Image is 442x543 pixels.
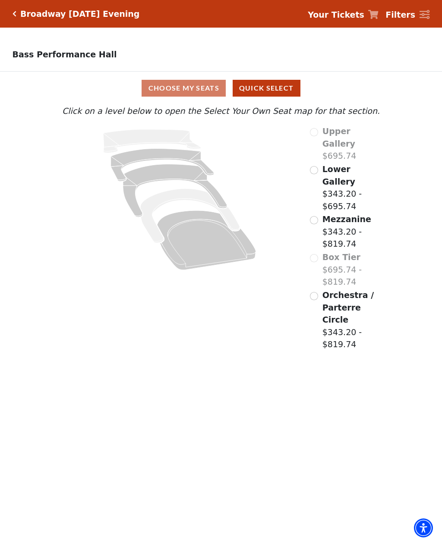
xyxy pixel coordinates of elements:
label: $343.20 - $819.74 [322,213,381,250]
span: Upper Gallery [322,126,355,148]
button: Quick Select [233,80,300,97]
label: $695.74 - $819.74 [322,251,381,288]
span: Orchestra / Parterre Circle [322,290,374,324]
a: Filters [385,9,429,21]
a: Click here to go back to filters [13,11,16,17]
span: Box Tier [322,252,360,262]
strong: Your Tickets [308,10,364,19]
label: $343.20 - $819.74 [322,289,381,351]
path: Upper Gallery - Seats Available: 0 [103,129,201,153]
input: Orchestra / Parterre Circle$343.20 - $819.74 [310,292,318,300]
label: $343.20 - $695.74 [322,163,381,212]
p: Click on a level below to open the Select Your Own Seat map for that section. [61,105,381,117]
div: Accessibility Menu [414,518,433,537]
strong: Filters [385,10,415,19]
span: Lower Gallery [322,164,355,186]
span: Mezzanine [322,214,371,224]
input: Lower Gallery$343.20 - $695.74 [310,166,318,174]
a: Your Tickets [308,9,379,21]
input: Mezzanine$343.20 - $819.74 [310,216,318,224]
h5: Broadway [DATE] Evening [20,9,139,19]
label: $695.74 [322,125,381,162]
path: Orchestra / Parterre Circle - Seats Available: 1 [157,210,256,270]
path: Lower Gallery - Seats Available: 27 [111,149,214,182]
